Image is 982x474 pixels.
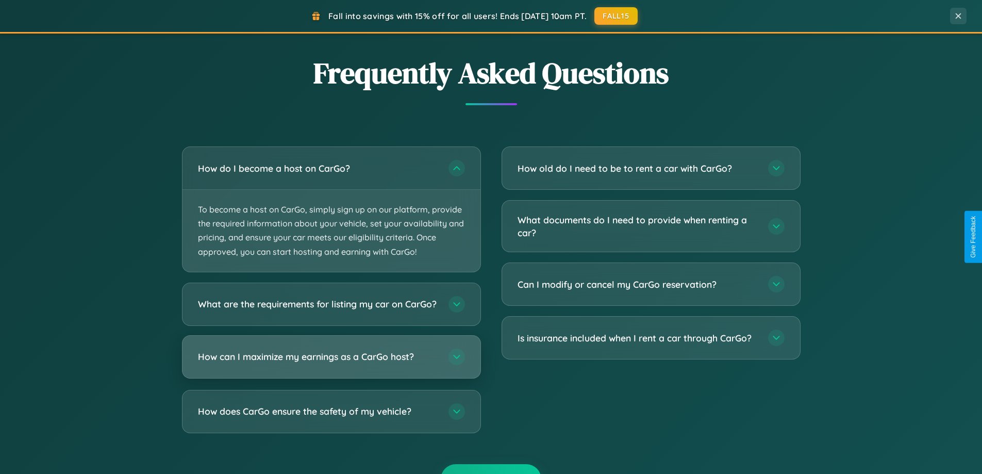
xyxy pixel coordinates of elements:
[970,216,977,258] div: Give Feedback
[198,298,438,310] h3: What are the requirements for listing my car on CarGo?
[518,214,758,239] h3: What documents do I need to provide when renting a car?
[518,332,758,345] h3: Is insurance included when I rent a car through CarGo?
[328,11,587,21] span: Fall into savings with 15% off for all users! Ends [DATE] 10am PT.
[594,7,638,25] button: FALL15
[198,405,438,418] h3: How does CarGo ensure the safety of my vehicle?
[182,190,480,272] p: To become a host on CarGo, simply sign up on our platform, provide the required information about...
[518,162,758,175] h3: How old do I need to be to rent a car with CarGo?
[198,350,438,363] h3: How can I maximize my earnings as a CarGo host?
[182,53,801,93] h2: Frequently Asked Questions
[518,278,758,291] h3: Can I modify or cancel my CarGo reservation?
[198,162,438,175] h3: How do I become a host on CarGo?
